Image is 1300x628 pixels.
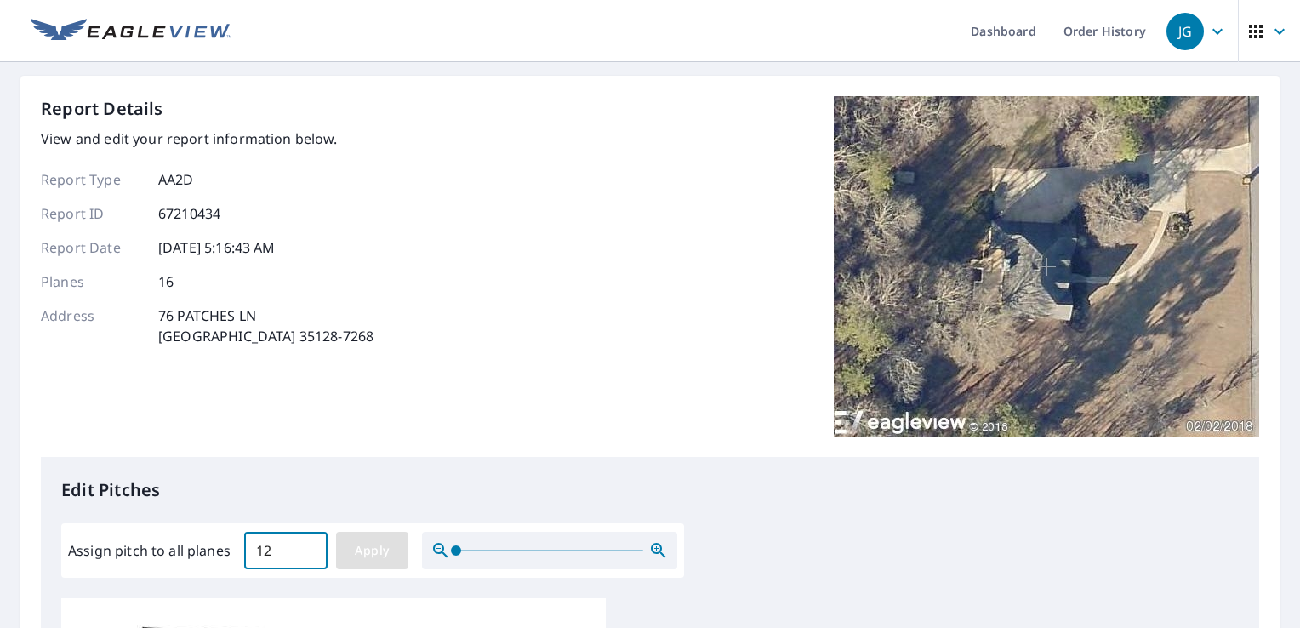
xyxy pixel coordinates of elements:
p: Report Details [41,96,163,122]
label: Assign pitch to all planes [68,540,231,561]
p: 67210434 [158,203,220,224]
img: EV Logo [31,19,231,44]
p: AA2D [158,169,194,190]
p: Report ID [41,203,143,224]
p: Report Type [41,169,143,190]
p: View and edit your report information below. [41,128,373,149]
p: Edit Pitches [61,477,1239,503]
p: [DATE] 5:16:43 AM [158,237,276,258]
p: Address [41,305,143,346]
p: Planes [41,271,143,292]
p: Report Date [41,237,143,258]
p: 16 [158,271,174,292]
p: 76 PATCHES LN [GEOGRAPHIC_DATA] 35128-7268 [158,305,373,346]
img: Top image [834,96,1259,437]
div: JG [1166,13,1204,50]
span: Apply [350,540,395,562]
input: 00.0 [244,527,328,574]
button: Apply [336,532,408,569]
